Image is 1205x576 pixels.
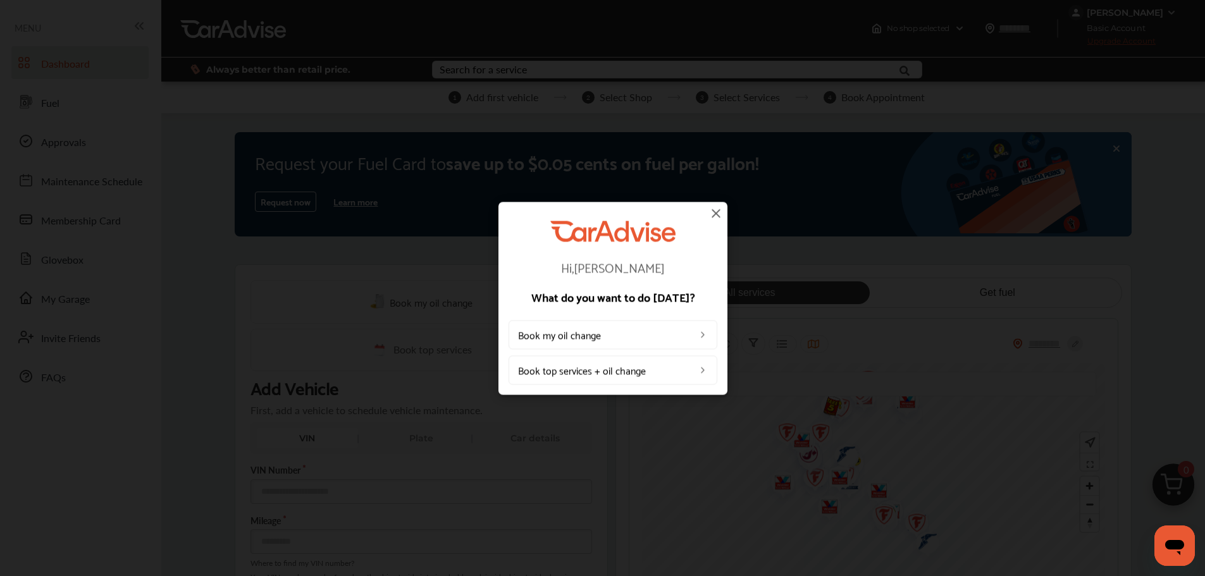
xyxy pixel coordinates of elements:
iframe: Button to launch messaging window [1154,525,1195,566]
p: What do you want to do [DATE]? [509,291,717,302]
img: left_arrow_icon.0f472efe.svg [698,329,708,340]
a: Book top services + oil change [509,355,717,384]
a: Book my oil change [509,320,717,349]
img: left_arrow_icon.0f472efe.svg [698,365,708,375]
img: CarAdvise Logo [550,221,676,242]
p: Hi, [PERSON_NAME] [509,260,717,273]
img: close-icon.a004319c.svg [708,205,724,221]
